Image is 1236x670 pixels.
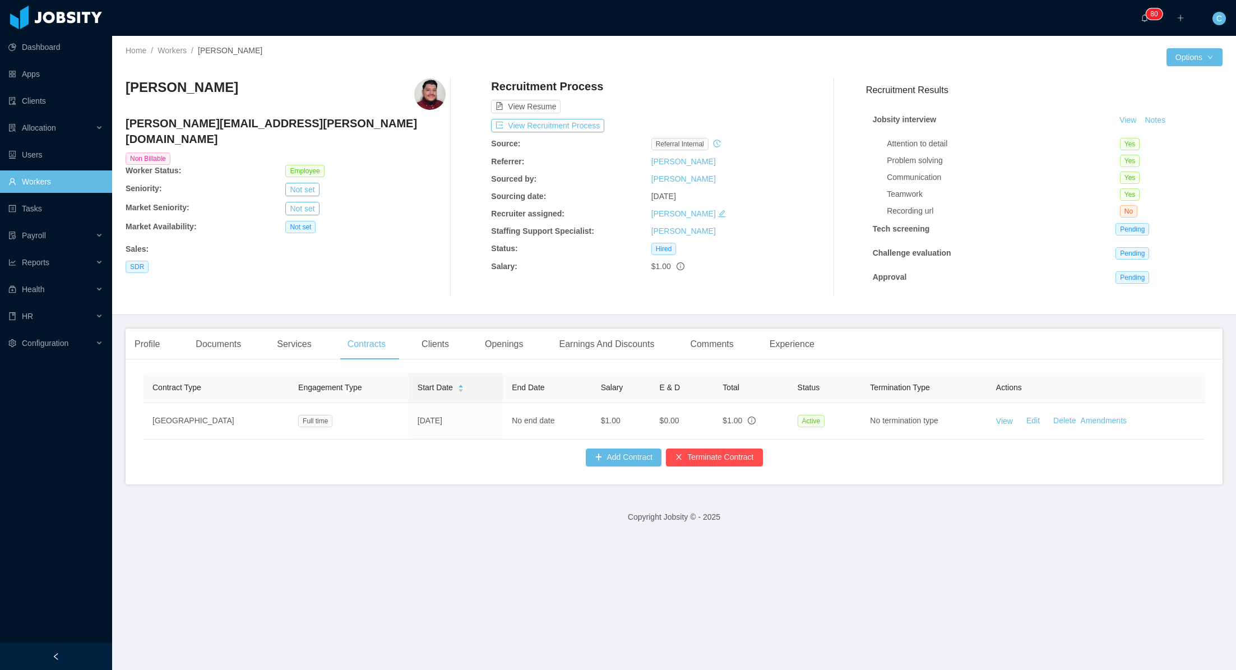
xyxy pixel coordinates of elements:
button: Edit [1013,412,1049,430]
span: Payroll [22,231,46,240]
b: Market Availability: [126,222,197,231]
span: C [1216,12,1222,25]
span: Referral internal [651,138,709,150]
button: icon: closeTerminate Contract [666,449,762,466]
b: Sourced by: [491,174,536,183]
a: icon: file-textView Resume [491,102,561,111]
i: icon: plus [1177,14,1184,22]
span: Hired [651,243,677,255]
span: Pending [1115,247,1149,260]
i: icon: bell [1141,14,1149,22]
span: $1.00 [651,262,671,271]
button: icon: plusAdd Contract [586,449,662,466]
i: icon: solution [8,124,16,132]
a: icon: profileTasks [8,197,103,220]
span: $1.00 [601,416,621,425]
i: icon: edit [718,210,726,218]
span: info-circle [748,417,756,424]
td: No termination type [861,403,987,440]
button: Optionsicon: down [1166,48,1223,66]
span: Configuration [22,339,68,348]
a: [PERSON_NAME] [651,209,716,218]
b: Sales : [126,244,149,253]
span: Engagement Type [298,383,362,392]
h4: [PERSON_NAME][EMAIL_ADDRESS][PERSON_NAME][DOMAIN_NAME] [126,115,446,147]
b: Recruiter assigned: [491,209,564,218]
span: / [151,46,153,55]
button: icon: file-textView Resume [491,100,561,113]
div: Services [268,329,320,360]
div: Problem solving [887,155,1120,167]
a: icon: appstoreApps [8,63,103,85]
div: Documents [187,329,250,360]
span: Contract Type [152,383,201,392]
span: Yes [1120,188,1140,201]
td: [GEOGRAPHIC_DATA] [143,403,289,440]
span: Pending [1115,271,1149,284]
span: [PERSON_NAME] [198,46,262,55]
div: Contracts [339,329,395,360]
span: / [191,46,193,55]
span: No [1120,205,1137,218]
a: View [1115,115,1140,124]
a: icon: exportView Recruitment Process [491,121,604,130]
span: Total [723,383,739,392]
i: icon: setting [8,339,16,347]
p: 0 [1154,8,1158,20]
span: Termination Type [870,383,929,392]
div: Sort [457,383,464,391]
a: Amendments [1081,416,1127,425]
i: icon: file-protect [8,232,16,239]
a: Home [126,46,146,55]
h3: [PERSON_NAME] [126,78,238,96]
sup: 80 [1146,8,1162,20]
b: Referrer: [491,157,524,166]
span: E & D [660,383,681,392]
button: Notes [1140,114,1170,127]
a: Workers [158,46,187,55]
a: View [996,416,1013,425]
b: Source: [491,139,520,148]
span: End Date [512,383,544,392]
span: $1.00 [723,416,742,425]
span: Status [798,383,820,392]
b: Status: [491,244,517,253]
td: [DATE] [409,403,503,440]
span: info-circle [677,262,684,270]
span: Full time [298,415,332,427]
span: Not set [285,221,316,233]
span: Yes [1120,155,1140,167]
span: [DATE] [651,192,676,201]
span: Yes [1120,138,1140,150]
strong: Approval [873,272,907,281]
p: 8 [1150,8,1154,20]
div: Attention to detail [887,138,1120,150]
span: Employee [285,165,324,177]
i: icon: caret-up [457,383,464,386]
span: Reports [22,258,49,267]
b: Market Seniority: [126,203,189,212]
div: Teamwork [887,188,1120,200]
i: icon: medicine-box [8,285,16,293]
i: icon: caret-down [457,387,464,391]
span: $0.00 [660,416,679,425]
div: Recording url [887,205,1120,217]
span: Actions [996,383,1022,392]
a: [PERSON_NAME] [651,227,716,235]
strong: Jobsity interview [873,115,937,124]
span: HR [22,312,33,321]
span: SDR [126,261,149,273]
td: No end date [503,403,591,440]
div: Experience [761,329,823,360]
div: Profile [126,329,169,360]
h3: Recruitment Results [866,83,1223,97]
a: Delete [1053,416,1076,425]
strong: Tech screening [873,224,930,233]
div: Clients [413,329,458,360]
button: Not set [285,202,319,215]
i: icon: line-chart [8,258,16,266]
span: Health [22,285,44,294]
b: Worker Status: [126,166,181,175]
footer: Copyright Jobsity © - 2025 [112,498,1236,537]
b: Staffing Support Specialist: [491,227,594,235]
